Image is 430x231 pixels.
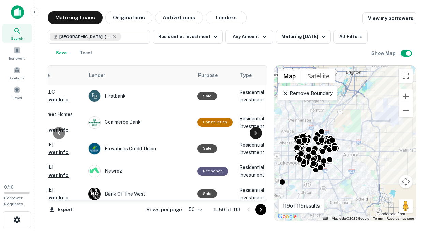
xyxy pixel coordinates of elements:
th: Purpose [194,66,236,85]
span: Purpose [198,71,218,79]
a: Contacts [2,64,32,82]
span: [GEOGRAPHIC_DATA], [GEOGRAPHIC_DATA], [GEOGRAPHIC_DATA] [59,34,110,40]
img: Google [276,212,298,221]
div: Commerce Bank [88,116,191,129]
a: View my borrowers [362,12,416,24]
span: Borrower Requests [4,196,23,207]
button: Lenders [206,11,247,24]
button: Zoom in [399,89,413,103]
a: Search [2,24,32,43]
a: Report a map error [387,217,414,220]
img: capitalize-icon.png [11,5,24,19]
span: Type [240,71,252,79]
img: picture [89,117,100,128]
p: B O [91,190,98,197]
img: picture [89,90,100,102]
button: Go to next page [255,204,266,215]
p: Residential Investment [239,186,273,201]
button: Zoom out [399,103,413,117]
th: Type [236,66,277,85]
button: Toggle fullscreen view [399,69,413,83]
div: Firstbank [88,90,191,102]
div: Newrez [88,165,191,177]
span: Map data ©2025 Google [332,217,369,220]
th: Lender [85,66,194,85]
button: Active Loans [155,11,203,24]
span: Lender [89,71,105,79]
div: Maturing [DATE] [281,33,328,41]
p: 119 of 119 results [283,202,320,210]
button: Map camera controls [399,175,413,188]
span: Contacts [10,75,24,81]
p: Residential Investment [239,88,273,103]
button: Originations [105,11,152,24]
button: Export [48,204,74,215]
button: Maturing Loans [48,11,103,24]
span: 0 / 10 [4,185,14,190]
div: Sale [197,92,217,100]
button: Save your search to get updates of matches that match your search criteria. [50,46,72,60]
button: Show satellite imagery [301,69,335,83]
button: Show street map [278,69,301,83]
div: Sale [197,189,217,198]
span: Search [11,36,23,41]
button: Keyboard shortcuts [323,217,328,220]
h6: Show Map [371,50,397,57]
div: This loan purpose was for construction [197,118,233,127]
div: Bank Of The West [88,188,191,200]
p: Residential Investment [239,115,273,130]
p: Residential Investment [239,141,273,156]
p: Remove Boundary [282,89,333,97]
p: Residential Investment [239,164,273,179]
p: 1–50 of 119 [214,205,240,214]
button: Any Amount [225,30,273,44]
span: Saved [12,95,22,100]
div: 50 [186,204,203,214]
button: All Filters [333,30,368,44]
a: Open this area in Google Maps (opens a new window) [276,212,298,221]
div: Sale [197,144,217,153]
button: Residential Investment [153,30,223,44]
span: Borrowers [9,55,25,61]
a: Terms (opens in new tab) [373,217,383,220]
button: Maturing [DATE] [276,30,331,44]
button: Reset [75,46,97,60]
img: picture [89,143,100,154]
div: 0 0 [274,66,416,221]
a: Saved [2,83,32,102]
div: Elevations Credit Union [88,143,191,155]
iframe: Chat Widget [396,177,430,209]
img: picture [89,165,100,177]
p: Rows per page: [146,205,183,214]
div: This loan purpose was for refinancing [197,167,228,176]
a: Borrowers [2,44,32,62]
